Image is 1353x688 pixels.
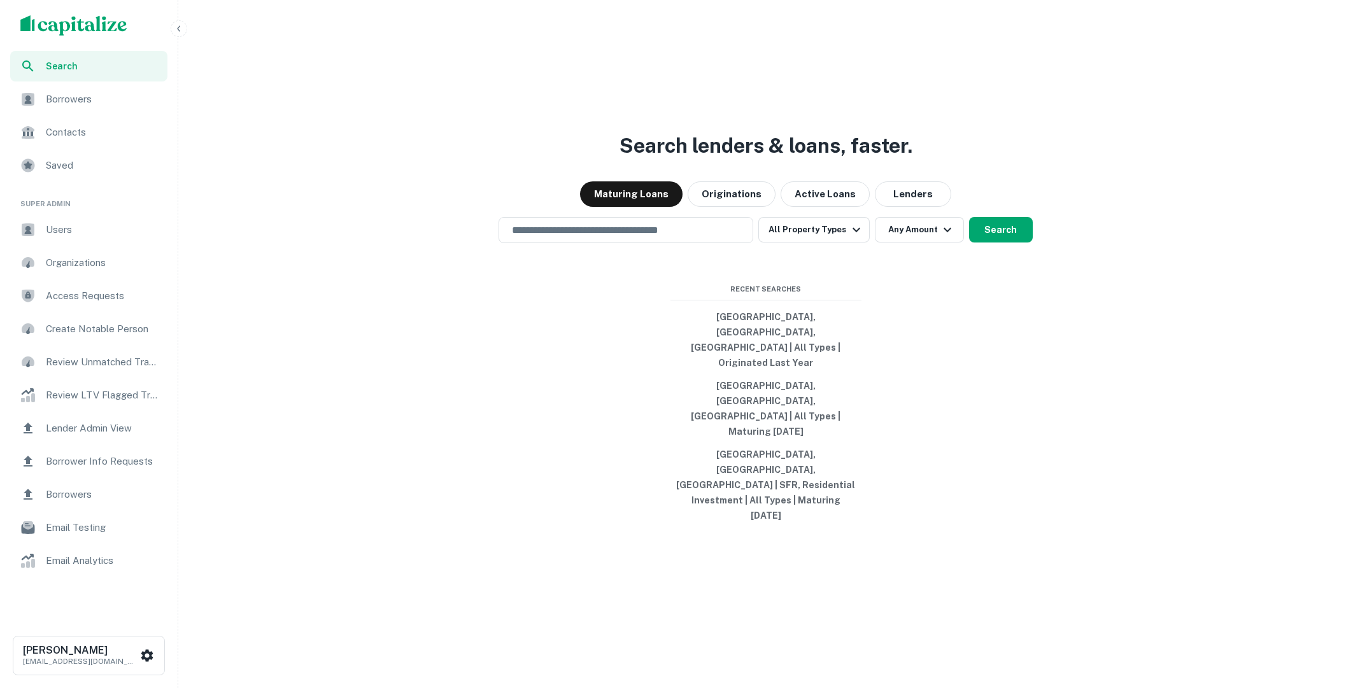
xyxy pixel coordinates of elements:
[10,446,167,477] a: Borrower Info Requests
[46,125,160,140] span: Contacts
[46,92,160,107] span: Borrowers
[10,84,167,115] a: Borrowers
[46,158,160,173] span: Saved
[13,636,165,675] button: [PERSON_NAME][EMAIL_ADDRESS][DOMAIN_NAME]
[46,487,160,502] span: Borrowers
[10,281,167,311] a: Access Requests
[875,217,964,242] button: Any Amount
[20,15,127,36] img: capitalize-logo.png
[10,413,167,444] a: Lender Admin View
[10,479,167,510] a: Borrowers
[580,181,683,207] button: Maturing Loans
[46,355,160,370] span: Review Unmatched Transactions
[10,347,167,377] a: Review Unmatched Transactions
[758,217,869,242] button: All Property Types
[46,321,160,337] span: Create Notable Person
[10,314,167,344] a: Create Notable Person
[670,443,861,527] button: [GEOGRAPHIC_DATA], [GEOGRAPHIC_DATA], [GEOGRAPHIC_DATA] | SFR, Residential Investment | All Types...
[10,380,167,411] a: Review LTV Flagged Transactions
[46,454,160,469] span: Borrower Info Requests
[46,388,160,403] span: Review LTV Flagged Transactions
[670,305,861,374] button: [GEOGRAPHIC_DATA], [GEOGRAPHIC_DATA], [GEOGRAPHIC_DATA] | All Types | Originated Last Year
[670,374,861,443] button: [GEOGRAPHIC_DATA], [GEOGRAPHIC_DATA], [GEOGRAPHIC_DATA] | All Types | Maturing [DATE]
[10,214,167,245] a: Users
[46,255,160,270] span: Organizations
[46,288,160,304] span: Access Requests
[23,645,138,656] h6: [PERSON_NAME]
[46,553,160,568] span: Email Analytics
[46,59,160,73] span: Search
[46,421,160,436] span: Lender Admin View
[688,181,776,207] button: Originations
[10,117,167,148] a: Contacts
[23,656,138,667] p: [EMAIL_ADDRESS][DOMAIN_NAME]
[10,248,167,278] a: Organizations
[781,181,870,207] button: Active Loans
[46,520,160,535] span: Email Testing
[10,183,167,214] li: Super Admin
[10,51,167,81] a: Search
[670,284,861,295] span: Recent Searches
[1289,586,1353,647] iframe: Chat Widget
[969,217,1033,242] button: Search
[10,545,167,576] a: Email Analytics
[10,512,167,543] a: Email Testing
[46,222,160,237] span: Users
[10,150,167,181] a: Saved
[875,181,951,207] button: Lenders
[620,130,912,161] h3: Search lenders & loans, faster.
